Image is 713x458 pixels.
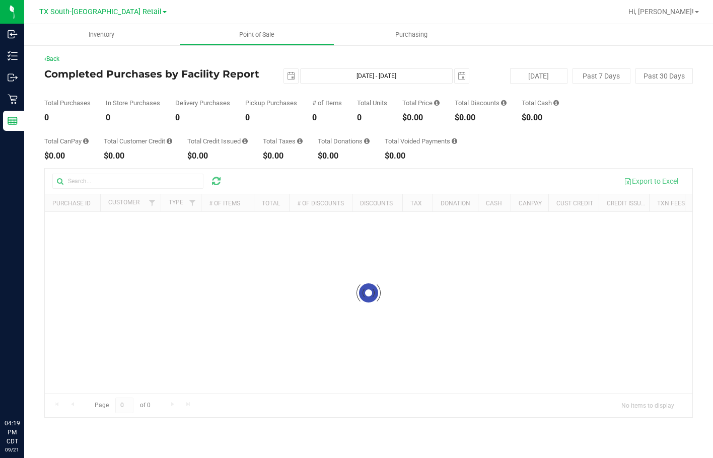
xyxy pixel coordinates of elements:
[175,114,230,122] div: 0
[434,100,440,106] i: Sum of the total prices of all purchases in the date range.
[175,100,230,106] div: Delivery Purchases
[104,152,172,160] div: $0.00
[104,138,172,144] div: Total Customer Credit
[8,29,18,39] inline-svg: Inbound
[452,138,457,144] i: Sum of all voided payment transaction amounts, excluding tips and transaction fees, for all purch...
[8,94,18,104] inline-svg: Retail
[455,114,507,122] div: $0.00
[263,138,303,144] div: Total Taxes
[83,138,89,144] i: Sum of the successful, non-voided CanPay payment transactions for all purchases in the date range.
[106,100,160,106] div: In Store Purchases
[455,100,507,106] div: Total Discounts
[44,114,91,122] div: 0
[284,69,298,83] span: select
[318,152,370,160] div: $0.00
[312,100,342,106] div: # of Items
[318,138,370,144] div: Total Donations
[187,138,248,144] div: Total Credit Issued
[357,114,387,122] div: 0
[312,114,342,122] div: 0
[635,68,693,84] button: Past 30 Days
[385,138,457,144] div: Total Voided Payments
[553,100,559,106] i: Sum of the successful, non-voided cash payment transactions for all purchases in the date range. ...
[628,8,694,16] span: Hi, [PERSON_NAME]!
[573,68,630,84] button: Past 7 Days
[510,68,567,84] button: [DATE]
[24,24,179,45] a: Inventory
[106,114,160,122] div: 0
[522,114,559,122] div: $0.00
[5,419,20,446] p: 04:19 PM CDT
[455,69,469,83] span: select
[8,51,18,61] inline-svg: Inventory
[44,152,89,160] div: $0.00
[44,138,89,144] div: Total CanPay
[39,8,162,16] span: TX South-[GEOGRAPHIC_DATA] Retail
[364,138,370,144] i: Sum of all round-up-to-next-dollar total price adjustments for all purchases in the date range.
[226,30,288,39] span: Point of Sale
[5,446,20,453] p: 09/21
[245,114,297,122] div: 0
[245,100,297,106] div: Pickup Purchases
[263,152,303,160] div: $0.00
[44,68,260,80] h4: Completed Purchases by Facility Report
[8,116,18,126] inline-svg: Reports
[75,30,128,39] span: Inventory
[385,152,457,160] div: $0.00
[402,100,440,106] div: Total Price
[334,24,489,45] a: Purchasing
[187,152,248,160] div: $0.00
[179,24,334,45] a: Point of Sale
[8,72,18,83] inline-svg: Outbound
[402,114,440,122] div: $0.00
[501,100,507,106] i: Sum of the discount values applied to the all purchases in the date range.
[357,100,387,106] div: Total Units
[297,138,303,144] i: Sum of the total taxes for all purchases in the date range.
[44,55,59,62] a: Back
[44,100,91,106] div: Total Purchases
[522,100,559,106] div: Total Cash
[242,138,248,144] i: Sum of all account credit issued for all refunds from returned purchases in the date range.
[167,138,172,144] i: Sum of the successful, non-voided payments using account credit for all purchases in the date range.
[382,30,441,39] span: Purchasing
